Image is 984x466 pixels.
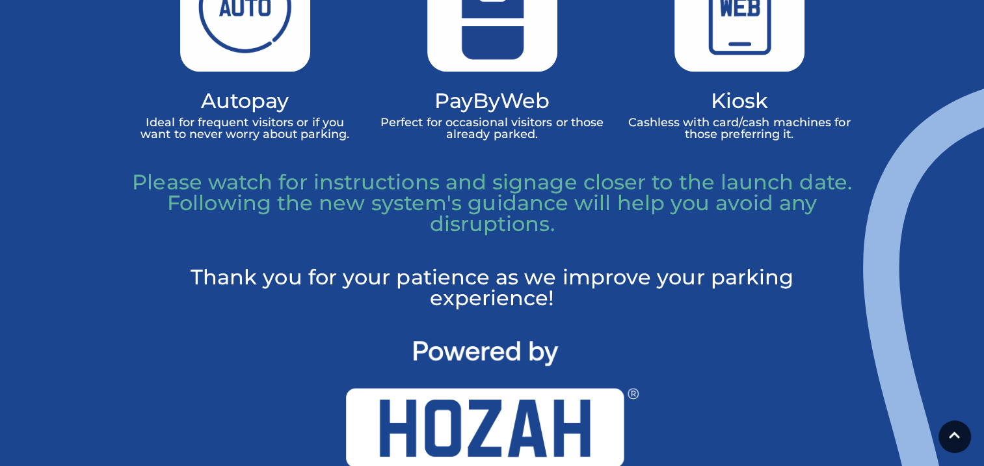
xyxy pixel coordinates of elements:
p: Ideal for frequent visitors or if you want to never worry about parking. [131,116,359,140]
h4: PayByWeb [379,91,606,110]
p: Please watch for instructions and signage closer to the launch date. Following the new system's g... [131,172,853,234]
h4: Autopay [131,91,359,110]
p: Perfect for occasional visitors or those already parked. [379,116,606,140]
h4: Kiosk [626,91,853,110]
p: Thank you for your patience as we improve your parking experience! [131,267,853,308]
p: Cashless with card/cash machines for those preferring it. [626,116,853,140]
